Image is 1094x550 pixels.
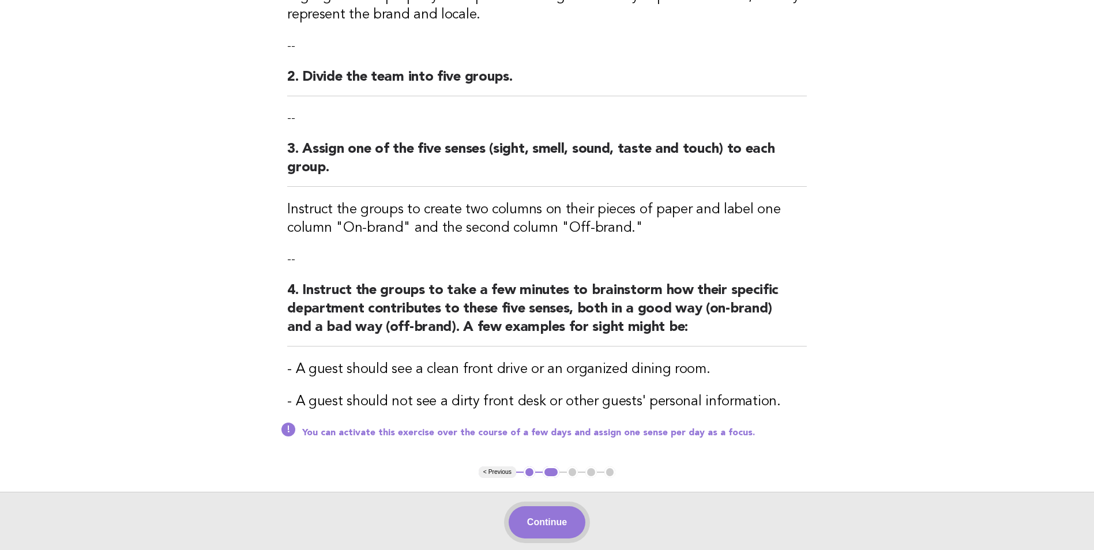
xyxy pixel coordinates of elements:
button: Continue [509,506,585,538]
h3: - A guest should see a clean front drive or an organized dining room. [287,360,807,379]
h2: 3. Assign one of the five senses (sight, smell, sound, taste and touch) to each group. [287,140,807,187]
h3: - A guest should not see a dirty front desk or other guests' personal information. [287,393,807,411]
button: < Previous [479,466,516,478]
h2: 4. Instruct the groups to take a few minutes to brainstorm how their specific department contribu... [287,281,807,346]
p: -- [287,110,807,126]
button: 1 [524,466,535,478]
p: You can activate this exercise over the course of a few days and assign one sense per day as a fo... [302,427,807,439]
h2: 2. Divide the team into five groups. [287,68,807,96]
button: 2 [543,466,559,478]
p: -- [287,38,807,54]
p: -- [287,251,807,268]
h3: Instruct the groups to create two columns on their pieces of paper and label one column "On-brand... [287,201,807,238]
